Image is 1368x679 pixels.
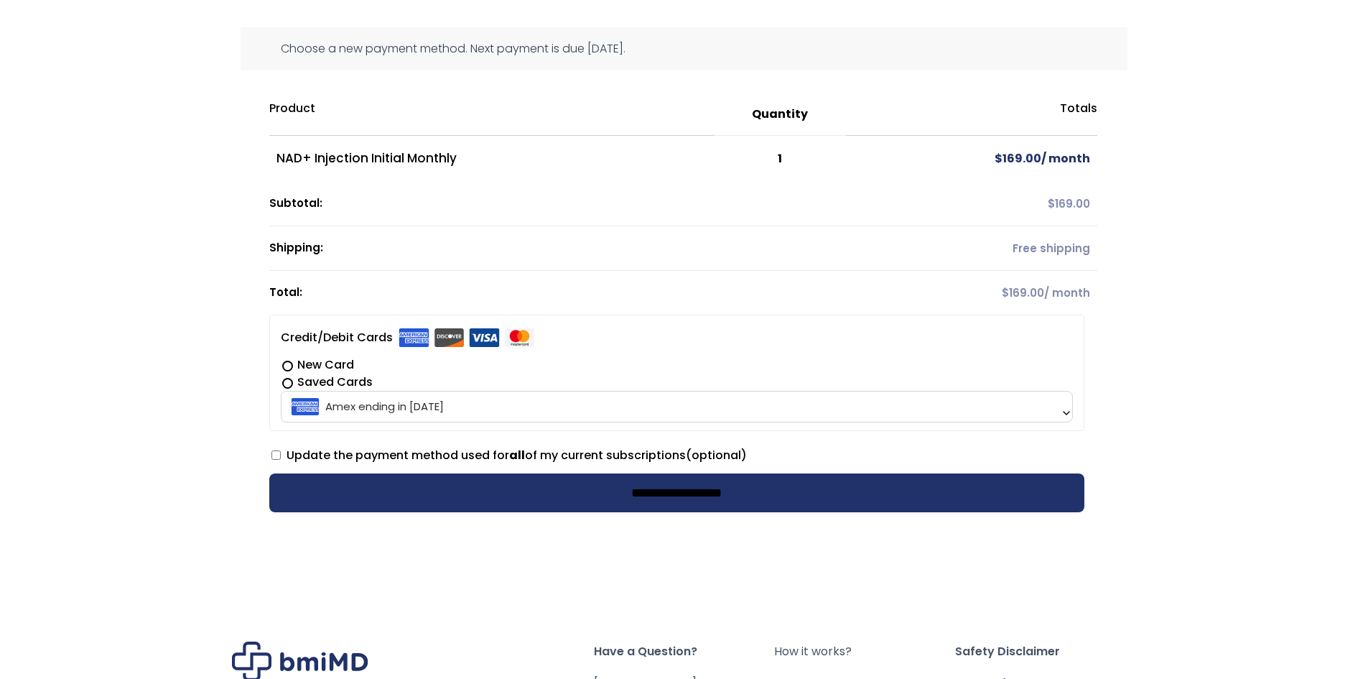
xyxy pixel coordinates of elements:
td: / month [846,271,1097,315]
span: $ [995,150,1002,167]
label: Update the payment method used for of my current subscriptions [271,447,747,463]
span: Have a Question? [594,642,775,662]
th: Product [269,93,715,136]
span: 169.00 [995,150,1041,167]
span: $ [1002,285,1009,300]
span: 169.00 [1048,196,1090,211]
th: Subtotal: [269,182,846,226]
input: Update the payment method used forallof my current subscriptions(optional) [271,451,281,460]
th: Totals [846,93,1097,136]
td: / month [846,136,1097,182]
span: Safety Disclaimer [955,642,1136,662]
td: NAD+ Injection Initial Monthly [269,136,715,182]
div: Choose a new payment method. Next payment is due [DATE]. [241,27,1127,70]
img: Mastercard [504,328,535,347]
img: Discover [434,328,465,347]
th: Quantity [715,93,846,136]
label: New Card [281,356,1073,374]
span: Amex ending in 2001 [281,391,1073,422]
label: Saved Cards [281,374,1073,391]
td: 1 [715,136,846,182]
img: Visa [469,328,500,347]
label: Credit/Debit Cards [281,326,535,349]
strong: all [509,447,525,463]
th: Total: [269,271,846,315]
a: How it works? [774,642,955,662]
span: $ [1048,196,1055,211]
span: Amex ending in 2001 [285,392,1069,422]
th: Shipping: [269,226,846,271]
span: 169.00 [1002,285,1044,300]
td: Free shipping [846,226,1097,271]
img: Amex [399,328,429,347]
span: (optional) [686,447,747,463]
